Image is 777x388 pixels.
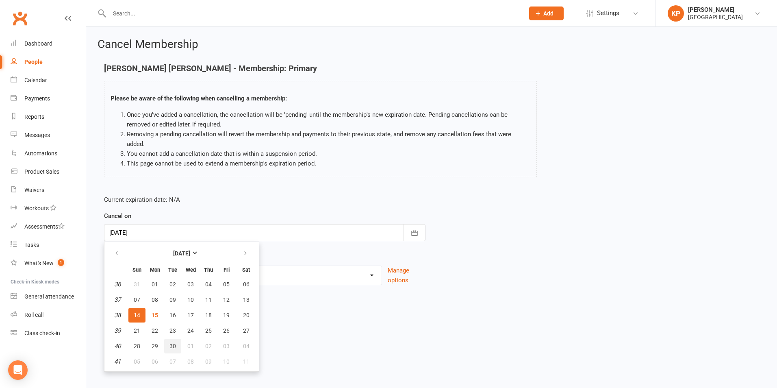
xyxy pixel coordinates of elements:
[127,129,530,149] li: Removing a pending cancellation will revert the membership and payments to their previous state, ...
[182,277,199,292] button: 03
[236,323,256,338] button: 27
[243,312,250,318] span: 20
[218,277,235,292] button: 05
[11,181,86,199] a: Waivers
[134,296,140,303] span: 07
[128,277,145,292] button: 31
[200,292,217,307] button: 11
[223,343,230,349] span: 03
[186,267,196,273] small: Wednesday
[11,236,86,254] a: Tasks
[146,354,163,369] button: 06
[134,281,140,288] span: 31
[152,358,158,365] span: 06
[128,354,145,369] button: 05
[24,187,44,193] div: Waivers
[11,306,86,324] a: Roll call
[205,312,212,318] span: 18
[11,218,86,236] a: Assessments
[128,339,145,353] button: 28
[146,277,163,292] button: 01
[169,327,176,334] span: 23
[223,312,230,318] span: 19
[168,267,177,273] small: Tuesday
[24,113,44,120] div: Reports
[152,281,158,288] span: 01
[243,296,250,303] span: 13
[24,168,59,175] div: Product Sales
[200,277,217,292] button: 04
[24,95,50,102] div: Payments
[114,312,121,319] em: 38
[187,281,194,288] span: 03
[200,354,217,369] button: 09
[169,281,176,288] span: 02
[543,10,553,17] span: Add
[224,267,230,273] small: Friday
[11,108,86,126] a: Reports
[134,343,140,349] span: 28
[164,323,181,338] button: 23
[164,308,181,323] button: 16
[243,281,250,288] span: 06
[152,312,158,318] span: 15
[11,324,86,342] a: Class kiosk mode
[146,339,163,353] button: 29
[182,292,199,307] button: 10
[8,360,28,380] div: Open Intercom Messenger
[169,296,176,303] span: 09
[243,343,250,349] span: 04
[236,354,256,369] button: 11
[223,358,230,365] span: 10
[164,354,181,369] button: 07
[114,296,121,303] em: 37
[529,7,564,20] button: Add
[24,205,49,211] div: Workouts
[134,358,140,365] span: 05
[111,95,287,102] strong: Please be aware of the following when cancelling a membership:
[11,254,86,272] a: What's New1
[187,312,194,318] span: 17
[164,339,181,353] button: 30
[24,223,65,230] div: Assessments
[24,330,60,336] div: Class check-in
[218,339,235,353] button: 03
[169,312,176,318] span: 16
[134,327,140,334] span: 21
[114,281,121,288] em: 36
[127,149,530,159] li: You cannot add a cancellation date that is within a suspension period.
[205,296,212,303] span: 11
[182,308,199,323] button: 17
[24,77,47,83] div: Calendar
[187,327,194,334] span: 24
[200,339,217,353] button: 02
[104,64,537,73] h4: [PERSON_NAME] [PERSON_NAME] - Membership: Primary
[223,296,230,303] span: 12
[223,281,230,288] span: 05
[24,312,43,318] div: Roll call
[127,110,530,129] li: Once you've added a cancellation, the cancellation will be 'pending' until the membership's new e...
[24,260,54,266] div: What's New
[204,267,213,273] small: Thursday
[205,327,212,334] span: 25
[11,288,86,306] a: General attendance kiosk mode
[104,195,425,205] p: Current expiration date: N/A
[107,8,519,19] input: Search...
[169,358,176,365] span: 07
[150,267,160,273] small: Monday
[187,343,194,349] span: 01
[104,211,131,221] label: Cancel on
[243,358,250,365] span: 11
[152,296,158,303] span: 08
[11,163,86,181] a: Product Sales
[11,126,86,144] a: Messages
[236,292,256,307] button: 13
[236,277,256,292] button: 06
[152,327,158,334] span: 22
[127,159,530,168] li: This page cannot be used to extend a membership's expiration period.
[236,339,256,353] button: 04
[388,266,425,285] button: Manage options
[182,323,199,338] button: 24
[11,71,86,89] a: Calendar
[128,308,145,323] button: 14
